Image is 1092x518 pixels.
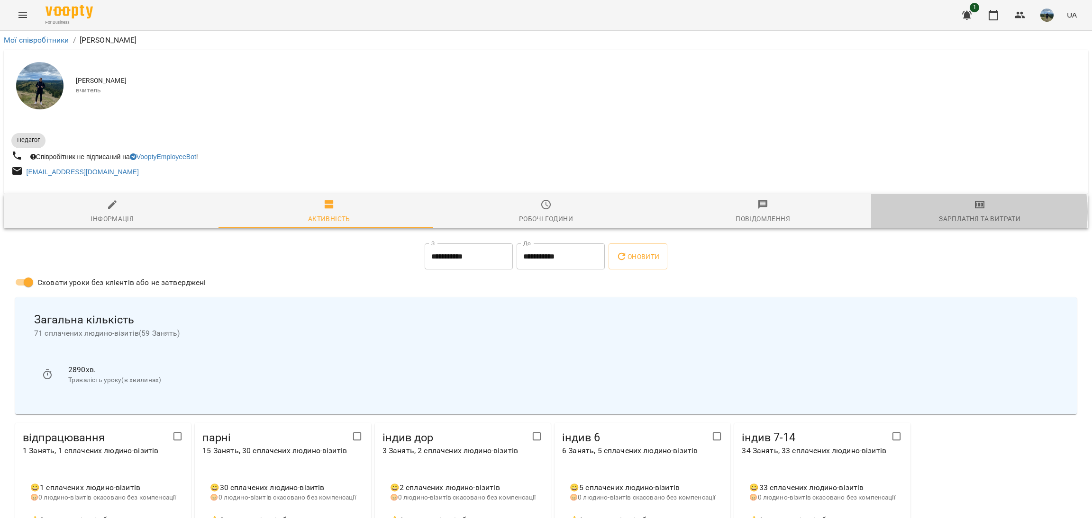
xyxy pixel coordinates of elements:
span: індив дор [382,430,528,445]
span: 😀 1 сплачених людино-візитів [30,483,140,492]
span: індив 7-14 [742,430,887,445]
a: VooptyEmployeeBot [130,153,196,161]
li: / [73,35,76,46]
button: Menu [11,4,34,27]
div: Активність [308,213,350,224]
a: Мої співробітники [4,36,69,45]
span: парні [202,430,347,445]
img: Ілля Родін [16,62,64,109]
p: 3 Занять , 2 сплачених людино-візитів [382,445,528,456]
span: 1 [970,3,979,12]
span: Педагог [11,136,45,144]
img: Voopty Logo [45,5,93,18]
button: Оновити [609,243,667,270]
div: Повідомлення [736,213,790,224]
span: 71 сплачених людино-візитів ( 59 Занять ) [34,328,1058,339]
span: 😡 0 людино-візитів скасовано без компенсації [749,493,895,501]
p: 1 Занять , 1 сплачених людино-візитів [23,445,168,456]
p: 15 Занять , 30 сплачених людино-візитів [202,445,347,456]
a: [EMAIL_ADDRESS][DOMAIN_NAME] [27,168,139,176]
p: Тривалість уроку(в хвилинах) [68,375,1050,385]
p: 34 Занять , 33 сплачених людино-візитів [742,445,887,456]
nav: breadcrumb [4,35,1088,46]
div: Робочі години [519,213,573,224]
span: 😀 33 сплачених людино-візитів [749,483,864,492]
span: вчитель [76,86,1081,95]
span: Загальна кількість [34,313,1058,327]
p: [PERSON_NAME] [80,35,137,46]
span: 😀 2 сплачених людино-візитів [390,483,500,492]
span: [PERSON_NAME] [76,76,1081,86]
span: UA [1067,10,1077,20]
p: 2890 хв. [68,364,1050,375]
span: відпрацювання [23,430,168,445]
span: 😀 5 сплачених людино-візитів [570,483,680,492]
span: 😀 30 сплачених людино-візитів [210,483,324,492]
span: Сховати уроки без клієнтів або не затверджені [37,277,206,288]
span: For Business [45,19,93,26]
div: Співробітник не підписаний на ! [28,150,200,163]
img: 21386328b564625c92ab1b868b6883df.jpg [1040,9,1054,22]
div: Інформація [91,213,134,224]
span: 😡 0 людино-візитів скасовано без компенсації [210,493,355,501]
span: Оновити [616,251,659,262]
span: індив 6 [562,430,707,445]
p: 6 Занять , 5 сплачених людино-візитів [562,445,707,456]
span: 😡 0 людино-візитів скасовано без компенсації [30,493,176,501]
span: 😡 0 людино-візитів скасовано без компенсації [390,493,536,501]
button: UA [1063,6,1081,24]
span: 😡 0 людино-візитів скасовано без компенсації [570,493,715,501]
div: Зарплатня та Витрати [939,213,1020,224]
